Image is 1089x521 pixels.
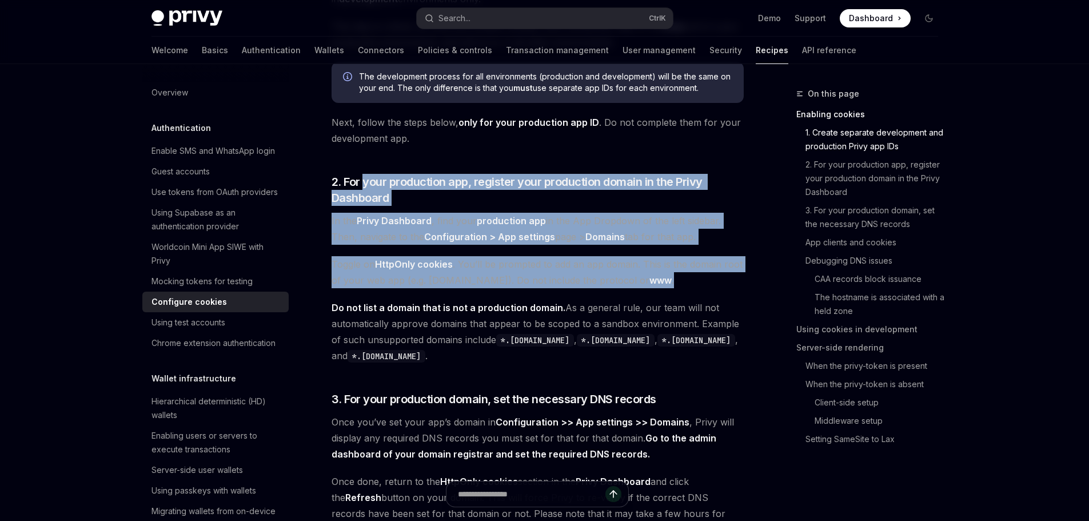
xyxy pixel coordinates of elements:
[348,350,425,363] code: *.[DOMAIN_NAME]
[623,37,696,64] a: User management
[417,8,673,29] button: Open search
[796,339,947,357] a: Server-side rendering
[142,425,289,460] a: Enabling users or servers to execute transactions
[796,288,947,320] a: The hostname is associated with a held zone
[438,11,470,25] div: Search...
[424,231,555,242] strong: Configuration > App settings
[151,185,278,199] div: Use tokens from OAuth providers
[802,37,856,64] a: API reference
[151,240,282,268] div: Worldcoin Mini App SIWE with Privy
[332,174,744,206] span: 2. For your production app, register your production domain in the Privy Dashboard
[496,334,574,347] code: *.[DOMAIN_NAME]
[808,87,859,101] span: On this page
[840,9,911,27] a: Dashboard
[758,13,781,24] a: Demo
[151,86,188,100] div: Overview
[796,320,947,339] a: Using cookies in development
[332,302,565,313] strong: Do not list a domain that is not a production domain.
[151,395,282,422] div: Hierarchical deterministic (HD) wallets
[151,463,243,477] div: Server-side user wallets
[657,334,735,347] code: *.[DOMAIN_NAME]
[796,156,947,201] a: 2. For your production app, register your production domain in the Privy Dashboard
[458,482,605,507] input: Ask a question...
[142,333,289,353] a: Chrome extension authentication
[151,429,282,456] div: Enabling users or servers to execute transactions
[142,292,289,312] a: Configure cookies
[585,231,625,242] strong: Domains
[576,476,651,487] strong: Privy Dashboard
[375,258,453,270] strong: HttpOnly cookies
[796,124,947,156] a: 1. Create separate development and production Privy app IDs
[142,202,289,237] a: Using Supabase as an authentication provider
[332,256,744,288] span: Toggle on . You’ll be prompted to add an app domain. This is the domain root of your web app (e.g...
[151,336,276,350] div: Chrome extension authentication
[151,206,282,233] div: Using Supabase as an authentication provider
[496,416,689,428] strong: Configuration >> App settings >> Domains
[142,271,289,292] a: Mocking tokens for testing
[142,161,289,182] a: Guest accounts
[796,270,947,288] a: CAA records block issuance
[796,357,947,375] a: When the privy-token is present
[142,480,289,501] a: Using passkeys with wallets
[357,215,432,226] strong: Privy Dashboard
[849,13,893,24] span: Dashboard
[151,275,253,288] div: Mocking tokens for testing
[458,117,599,128] strong: only for your production app ID
[796,430,947,448] a: Setting SameSite to Lax
[332,213,744,245] span: In the , find your in the App Dropdown of the left sidebar. Then, navigate to the page > tab for ...
[151,484,256,498] div: Using passkeys with wallets
[418,37,492,64] a: Policies & controls
[332,114,744,146] span: Next, follow the steps below, . Do not complete them for your development app.
[358,37,404,64] a: Connectors
[920,9,938,27] button: Toggle dark mode
[796,412,947,430] a: Middleware setup
[142,312,289,333] a: Using test accounts
[359,71,732,94] span: The development process for all environments (production and development) will be the same on you...
[605,486,621,502] button: Send message
[151,37,188,64] a: Welcome
[151,372,236,385] h5: Wallet infrastructure
[151,10,222,26] img: dark logo
[513,83,533,93] strong: must
[151,144,275,158] div: Enable SMS and WhatsApp login
[142,460,289,480] a: Server-side user wallets
[796,393,947,412] a: Client-side setup
[440,476,518,487] strong: HttpOnly cookies
[151,165,210,178] div: Guest accounts
[332,414,744,462] span: Once you’ve set your app’s domain in , Privy will display any required DNS records you must set f...
[357,215,432,227] a: Privy Dashboard
[795,13,826,24] a: Support
[142,82,289,103] a: Overview
[142,141,289,161] a: Enable SMS and WhatsApp login
[796,252,947,270] a: Debugging DNS issues
[506,37,609,64] a: Transaction management
[332,391,656,407] span: 3. For your production domain, set the necessary DNS records
[151,295,227,309] div: Configure cookies
[796,105,947,124] a: Enabling cookies
[142,237,289,271] a: Worldcoin Mini App SIWE with Privy
[649,275,672,287] a: www
[756,37,788,64] a: Recipes
[332,300,744,364] span: As a general rule, our team will not automatically approve domains that appear to be scoped to a ...
[242,37,301,64] a: Authentication
[649,14,666,23] span: Ctrl K
[202,37,228,64] a: Basics
[343,72,354,83] svg: Info
[796,233,947,252] a: App clients and cookies
[151,121,211,135] h5: Authentication
[796,201,947,233] a: 3. For your production domain, set the necessary DNS records
[796,375,947,393] a: When the privy-token is absent
[709,37,742,64] a: Security
[151,316,225,329] div: Using test accounts
[477,215,546,226] strong: production app
[314,37,344,64] a: Wallets
[142,391,289,425] a: Hierarchical deterministic (HD) wallets
[142,182,289,202] a: Use tokens from OAuth providers
[577,334,655,347] code: *.[DOMAIN_NAME]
